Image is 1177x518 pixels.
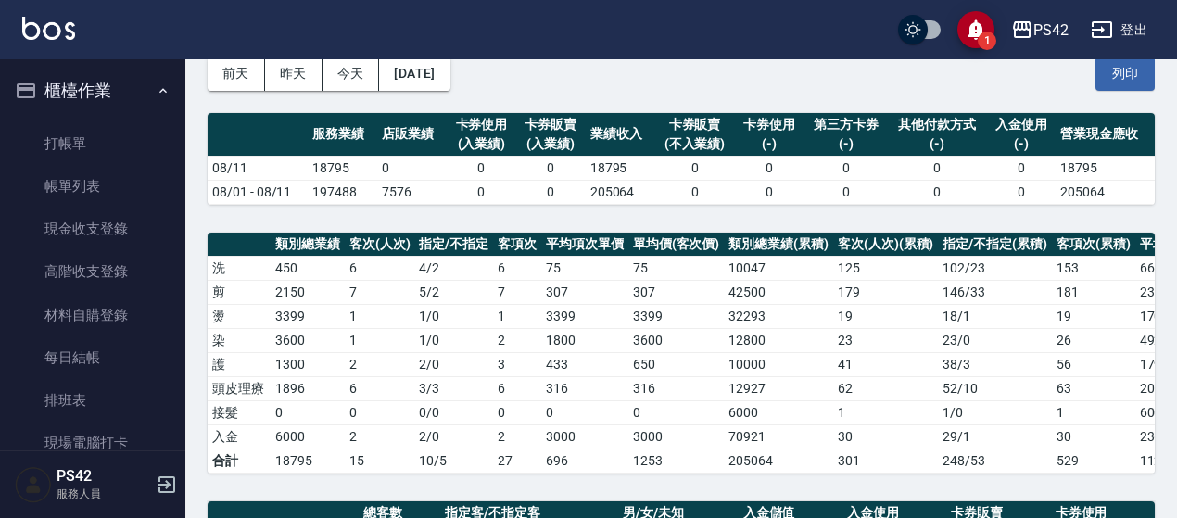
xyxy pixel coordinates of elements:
[892,134,982,154] div: (-)
[541,400,628,424] td: 0
[1056,180,1155,204] td: 205064
[271,256,345,280] td: 450
[271,233,345,257] th: 類別總業績
[992,134,1052,154] div: (-)
[208,280,271,304] td: 剪
[938,304,1052,328] td: 18 / 1
[493,304,541,328] td: 1
[345,352,415,376] td: 2
[414,376,493,400] td: 3 / 3
[724,280,833,304] td: 42500
[271,352,345,376] td: 1300
[208,400,271,424] td: 接髮
[724,352,833,376] td: 10000
[1083,13,1155,47] button: 登出
[7,379,178,422] a: 排班表
[451,134,512,154] div: (入業績)
[345,328,415,352] td: 1
[208,449,271,473] td: 合計
[938,400,1052,424] td: 1 / 0
[628,424,725,449] td: 3000
[1052,328,1135,352] td: 26
[1052,376,1135,400] td: 63
[345,424,415,449] td: 2
[265,57,323,91] button: 昨天
[493,400,541,424] td: 0
[447,180,516,204] td: 0
[7,294,178,336] a: 材料自購登錄
[541,328,628,352] td: 1800
[987,156,1057,180] td: 0
[377,113,447,157] th: 店販業績
[628,328,725,352] td: 3600
[659,134,729,154] div: (不入業績)
[7,165,178,208] a: 帳單列表
[938,449,1052,473] td: 248/53
[345,233,415,257] th: 客次(人次)
[414,424,493,449] td: 2 / 0
[833,328,939,352] td: 23
[271,304,345,328] td: 3399
[308,180,377,204] td: 197488
[7,422,178,464] a: 現場電腦打卡
[808,134,883,154] div: (-)
[7,208,178,250] a: 現金收支登錄
[586,113,655,157] th: 業績收入
[628,400,725,424] td: 0
[271,424,345,449] td: 6000
[541,376,628,400] td: 316
[724,328,833,352] td: 12800
[586,180,655,204] td: 205064
[271,280,345,304] td: 2150
[493,352,541,376] td: 3
[15,466,52,503] img: Person
[808,115,883,134] div: 第三方卡券
[414,233,493,257] th: 指定/不指定
[493,424,541,449] td: 2
[541,424,628,449] td: 3000
[57,467,151,486] h5: PS42
[804,156,888,180] td: 0
[7,250,178,293] a: 高階收支登錄
[938,233,1052,257] th: 指定/不指定(累積)
[345,280,415,304] td: 7
[724,233,833,257] th: 類別總業績(累積)
[308,113,377,157] th: 服務業績
[208,352,271,376] td: 護
[938,280,1052,304] td: 146 / 33
[1052,304,1135,328] td: 19
[735,180,804,204] td: 0
[892,115,982,134] div: 其他付款方式
[541,304,628,328] td: 3399
[833,424,939,449] td: 30
[271,328,345,352] td: 3600
[724,400,833,424] td: 6000
[833,400,939,424] td: 1
[654,156,734,180] td: 0
[271,400,345,424] td: 0
[833,256,939,280] td: 125
[7,67,178,115] button: 櫃檯作業
[208,113,1155,205] table: a dense table
[271,449,345,473] td: 18795
[414,256,493,280] td: 4 / 2
[1052,352,1135,376] td: 56
[888,156,987,180] td: 0
[833,352,939,376] td: 41
[271,376,345,400] td: 1896
[1033,19,1069,42] div: PS42
[1052,233,1135,257] th: 客項次(累積)
[345,256,415,280] td: 6
[493,328,541,352] td: 2
[724,424,833,449] td: 70921
[628,376,725,400] td: 316
[628,280,725,304] td: 307
[208,424,271,449] td: 入金
[978,32,996,50] span: 1
[957,11,994,48] button: save
[735,156,804,180] td: 0
[493,256,541,280] td: 6
[493,376,541,400] td: 6
[1056,156,1155,180] td: 18795
[377,156,447,180] td: 0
